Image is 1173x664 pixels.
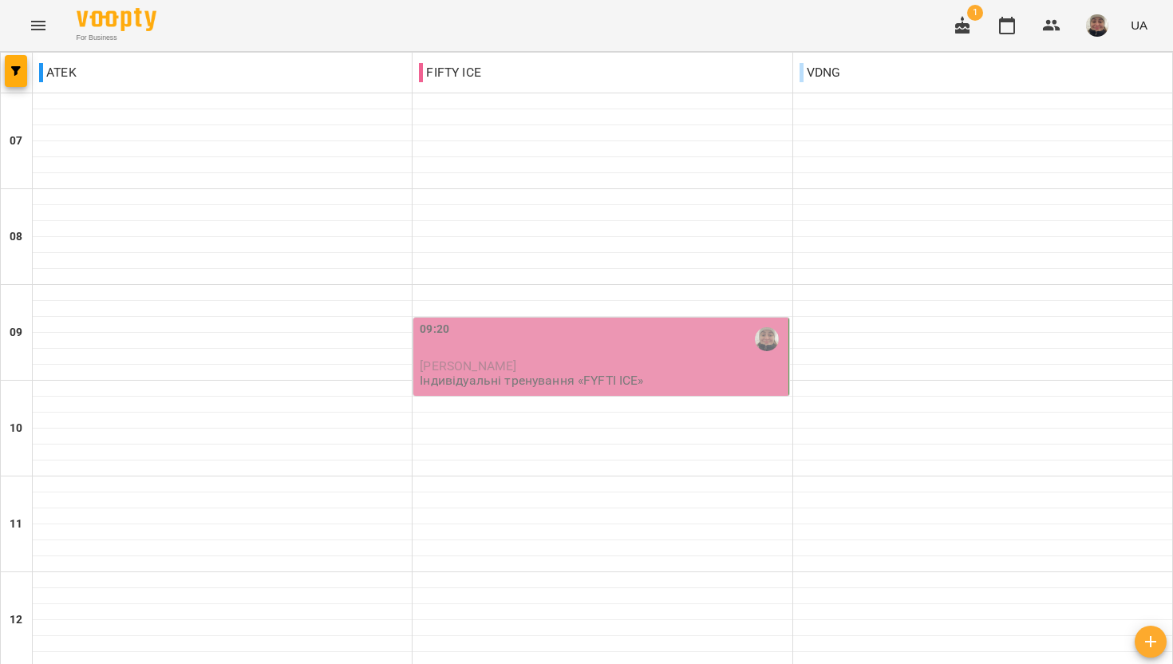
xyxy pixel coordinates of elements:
p: FIFTY ICE [419,63,480,82]
label: 09:20 [420,321,449,338]
span: For Business [77,33,156,43]
button: Створити урок [1135,626,1167,658]
span: 1 [967,5,983,21]
img: Чайкіна Юлія [755,327,779,351]
span: UA [1131,17,1147,34]
h6: 07 [10,132,22,150]
p: VDNG [800,63,841,82]
img: 4cf27c03cdb7f7912a44474f3433b006.jpeg [1086,14,1108,37]
h6: 11 [10,516,22,533]
span: [PERSON_NAME] [420,358,516,373]
p: ATEK [39,63,77,82]
h6: 09 [10,324,22,342]
button: UA [1124,10,1154,40]
p: Індивідуальні тренування «FYFTI ICE» [420,373,643,387]
h6: 10 [10,420,22,437]
img: Voopty Logo [77,8,156,31]
h6: 12 [10,611,22,629]
h6: 08 [10,228,22,246]
button: Menu [19,6,57,45]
